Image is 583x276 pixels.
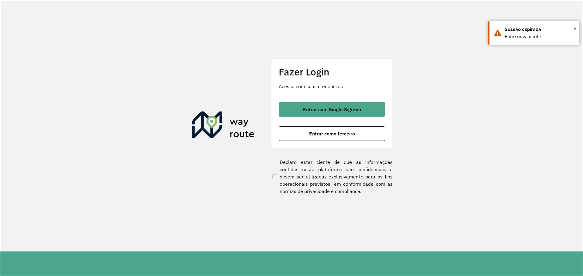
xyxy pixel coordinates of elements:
img: Roteirizador AmbevTech [192,111,254,141]
label: Declaro estar ciente de que as informações contidas nesta plataforma são confidenciais e devem se... [271,158,393,195]
span: Entrar com Single Sign-on [303,107,361,112]
button: button [279,126,385,141]
button: button [279,102,385,117]
p: Acesse com suas credenciais [279,83,385,90]
span: Entrar como terceiro [309,131,355,136]
div: Sessão expirada [505,26,575,33]
h2: Fazer Login [279,66,385,78]
button: Close [574,24,577,33]
span: × [574,24,577,33]
div: Entre novamente [505,33,575,40]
